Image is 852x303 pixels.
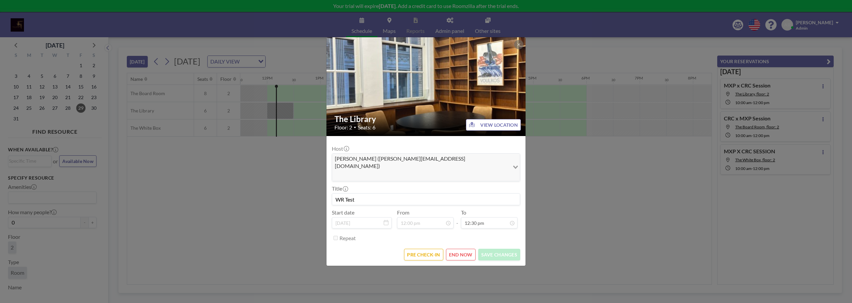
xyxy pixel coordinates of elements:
label: Repeat [339,235,356,241]
span: - [456,212,458,226]
button: SAVE CHANGES [478,249,520,260]
span: [PERSON_NAME] ([PERSON_NAME][EMAIL_ADDRESS][DOMAIN_NAME]) [333,155,508,170]
button: END NOW [446,249,476,260]
label: Start date [332,209,354,216]
span: Floor: 2 [334,124,352,131]
button: PRE CHECK-IN [404,249,443,260]
input: (No title) [332,194,520,205]
div: Search for option [332,154,520,181]
button: VIEW LOCATION [466,119,521,131]
input: Search for option [333,171,509,180]
span: • [354,125,356,130]
label: Host [332,145,348,152]
h2: The Library [334,114,518,124]
label: Title [332,185,347,192]
label: From [397,209,409,216]
span: Seats: 6 [358,124,375,131]
label: To [461,209,466,216]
